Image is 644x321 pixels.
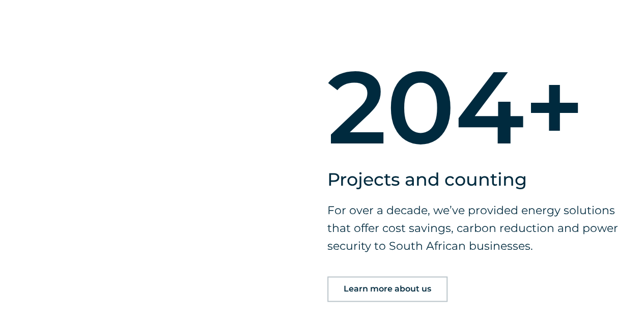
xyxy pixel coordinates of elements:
[524,56,639,158] span: +
[344,285,431,293] span: Learn more about us
[327,56,524,158] span: 204
[327,168,639,191] h3: Projects and counting
[327,276,447,302] a: Learn more about us
[327,201,639,255] p: For over a decade, we’ve provided energy solutions that offer cost savings, carbon reduction and ...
